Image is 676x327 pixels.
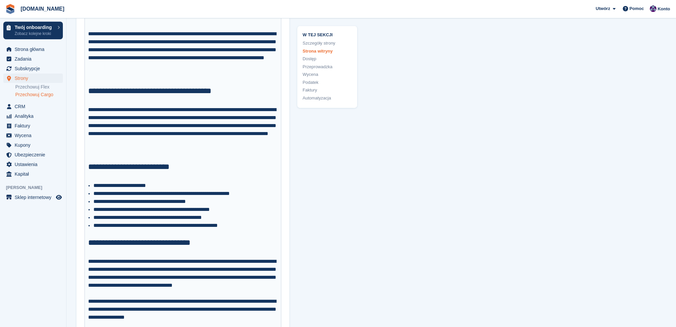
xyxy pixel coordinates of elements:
[15,140,55,150] span: Kupony
[18,3,67,14] a: [DOMAIN_NAME]
[3,22,63,39] a: Twój onboarding Zobacz kolejne kroki
[15,160,55,169] span: Ustawienia
[303,48,352,55] a: Strona witryny
[3,102,63,111] a: menu
[15,193,55,202] span: Sklep internetowy
[15,45,55,54] span: Strona główna
[15,74,55,83] span: Strony
[3,111,63,121] a: menu
[3,131,63,140] a: menu
[303,72,352,78] a: Wycena
[657,6,670,12] span: Konto
[15,31,54,37] p: Zobacz kolejne kroki
[15,102,55,111] span: CRM
[3,169,63,179] a: menu
[15,121,55,130] span: Faktury
[15,111,55,121] span: Analityka
[303,56,352,63] a: Dostęp
[3,150,63,159] a: menu
[3,121,63,130] a: menu
[15,25,54,30] p: Twój onboarding
[303,64,352,70] a: Przeprowadzka
[55,193,63,201] a: Podgląd sklepu
[650,5,656,12] img: Itprzechowuj
[15,150,55,159] span: Ubezpieczenie
[3,193,63,202] a: menu
[15,169,55,179] span: Kapitał
[303,40,352,47] a: Szczegóły strony
[15,64,55,73] span: Subskrypcje
[3,140,63,150] a: menu
[3,160,63,169] a: menu
[6,184,66,191] span: [PERSON_NAME]
[3,64,63,73] a: menu
[15,84,63,90] a: Przechowuj Flex
[629,5,644,12] span: Pomoc
[303,87,352,94] a: Faktury
[3,74,63,83] a: menu
[15,131,55,140] span: Wycena
[303,95,352,101] a: Automatyzacja
[15,91,63,98] a: Przechowuj Cargo
[303,31,352,38] span: W tej sekcji
[3,54,63,64] a: menu
[596,5,610,12] span: Utwórz
[5,4,15,14] img: stora-icon-8386f47178a22dfd0bd8f6a31ec36ba5ce8667c1dd55bd0f319d3a0aa187defe.svg
[15,54,55,64] span: Zadania
[303,79,352,86] a: Podatek
[3,45,63,54] a: menu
